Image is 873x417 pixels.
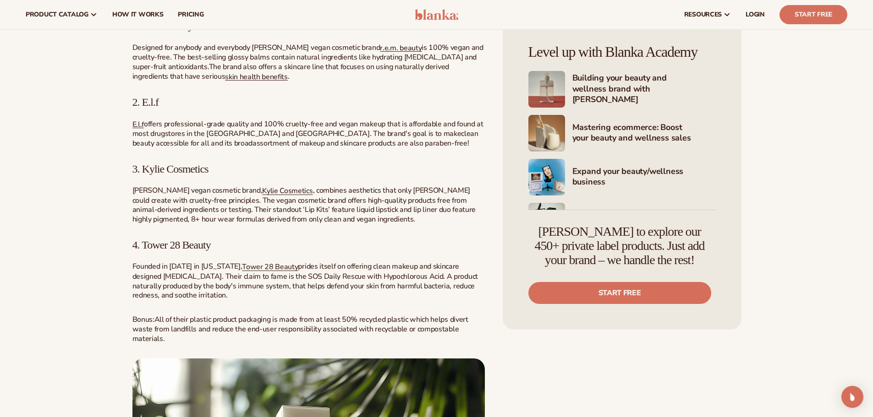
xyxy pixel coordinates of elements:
[208,62,209,72] span: .
[528,115,565,152] img: Shopify Image 6
[132,314,468,344] span: All of their plastic product packaging is made from at least 50% recycled plastic which helps div...
[841,386,863,408] div: Open Intercom Messenger
[780,5,847,24] a: Start Free
[415,9,458,20] img: logo
[528,44,716,60] h4: Level up with Blanka Academy
[528,71,565,108] img: Shopify Image 5
[528,203,565,239] img: Shopify Image 8
[132,119,483,139] span: offers professional-grade quality and 100% cruelty-free and vegan makeup that is affordable and f...
[528,159,565,195] img: Shopify Image 7
[112,11,164,18] span: How It Works
[132,52,477,72] span: ydrating [MEDICAL_DATA] and super-fruit antioxidants
[684,11,722,18] span: resources
[132,314,154,325] span: Bonus:
[178,11,203,18] span: pricing
[132,261,242,271] span: Founded in [DATE] in [US_STATE],
[380,43,422,53] a: r.e.m. beauty
[572,73,716,106] h4: Building your beauty and wellness brand with [PERSON_NAME]
[572,166,716,189] h4: Expand your beauty/wellness business
[746,11,765,18] span: LOGIN
[132,96,159,108] span: 2. E.l.f
[26,11,88,18] span: product catalog
[528,159,716,195] a: Shopify Image 7 Expand your beauty/wellness business
[225,71,288,81] a: skin health benefits
[132,129,478,148] span: clean beauty accessible for all and its broad
[528,71,716,108] a: Shopify Image 5 Building your beauty and wellness brand with [PERSON_NAME]
[528,282,711,304] a: Start free
[132,119,144,129] a: E.l.f
[262,186,313,196] a: Kylie Cosmetics
[528,225,711,267] h4: [PERSON_NAME] to explore our 450+ private label products. Just add your brand – we handle the rest!
[132,185,476,224] span: , combines aesthetics that only [PERSON_NAME] could create with cruelty-free principles. The vega...
[288,71,290,81] span: .
[242,262,298,272] a: Tower 28 Beauty
[572,122,716,145] h4: Mastering ecommerce: Boost your beauty and wellness sales
[132,261,478,300] span: prides itself on offering clean makeup and skincare designed [MEDICAL_DATA]. Their claim to fame ...
[132,43,380,53] span: Designed for anybody and everybody [PERSON_NAME] vegan cosmetic brand
[528,203,716,239] a: Shopify Image 8 Marketing your beauty and wellness brand 101
[132,62,449,81] span: The brand also offers a skincare line that focuses on using naturally derived ingredients that ha...
[253,138,469,148] span: assortment of makeup and skincare products are also paraben-free!
[132,239,211,251] span: 4. Tower 28 Beauty
[132,163,209,175] span: 3. Kylie Cosmetics
[132,185,263,195] span: [PERSON_NAME] vegan cosmetic brand,
[528,115,716,152] a: Shopify Image 6 Mastering ecommerce: Boost your beauty and wellness sales
[132,43,483,63] span: is 100% vegan and cruelty-free. The best-selling glossy balms contain natural ingredients like h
